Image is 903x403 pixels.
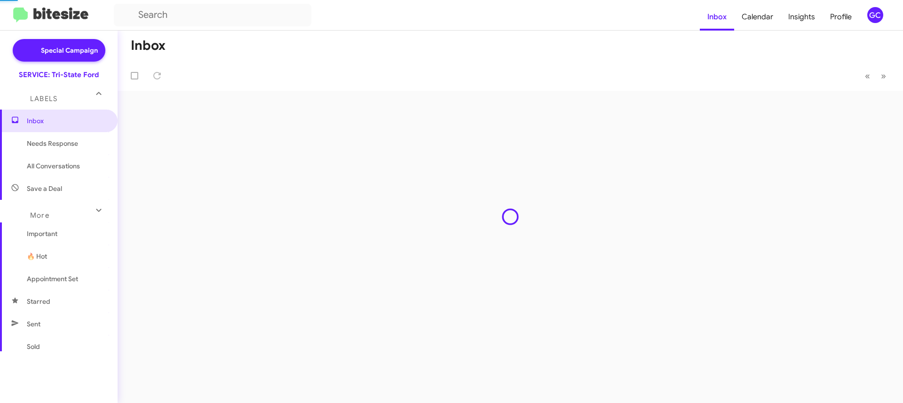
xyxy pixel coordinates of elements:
span: Sold [27,342,40,351]
span: Important [27,229,107,238]
div: GC [867,7,883,23]
span: Inbox [27,116,107,126]
span: Labels [30,95,57,103]
span: Special Campaign [41,46,98,55]
a: Calendar [734,3,781,31]
span: « [865,70,870,82]
span: Needs Response [27,139,107,148]
button: Next [875,66,892,86]
span: Starred [27,297,50,306]
span: Sent [27,319,40,329]
nav: Page navigation example [860,66,892,86]
a: Special Campaign [13,39,105,62]
a: Inbox [700,3,734,31]
span: All Conversations [27,161,80,171]
button: GC [859,7,893,23]
a: Profile [823,3,859,31]
span: Appointment Set [27,274,78,284]
span: More [30,211,49,220]
a: Insights [781,3,823,31]
button: Previous [859,66,876,86]
input: Search [114,4,311,26]
h1: Inbox [131,38,166,53]
span: Save a Deal [27,184,62,193]
span: » [881,70,886,82]
div: SERVICE: Tri-State Ford [19,70,99,79]
span: 🔥 Hot [27,252,47,261]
